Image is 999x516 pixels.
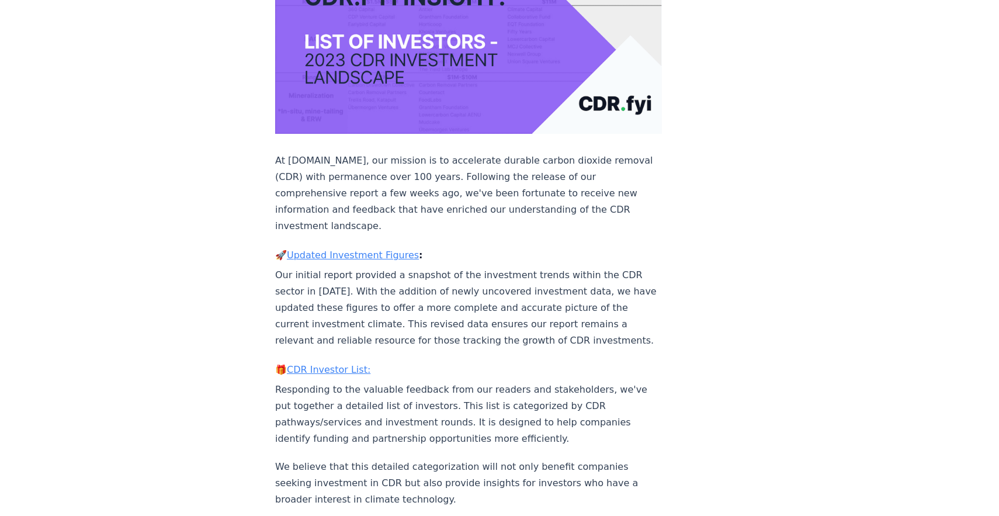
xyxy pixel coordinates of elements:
[287,364,370,375] a: CDR Investor List:
[275,250,423,261] strong: 🚀 :
[275,459,662,508] p: We believe that this detailed categorization will not only benefit companies seeking investment i...
[275,153,662,234] p: At [DOMAIN_NAME], our mission is to accelerate durable carbon dioxide removal (CDR) with permanen...
[275,364,370,375] strong: 🎁
[287,250,419,261] a: Updated Investment Figures
[275,382,662,447] p: Responding to the valuable feedback from our readers and stakeholders, we've put together a detai...
[275,267,662,349] p: Our initial report provided a snapshot of the investment trends within the CDR sector in [DATE]. ...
